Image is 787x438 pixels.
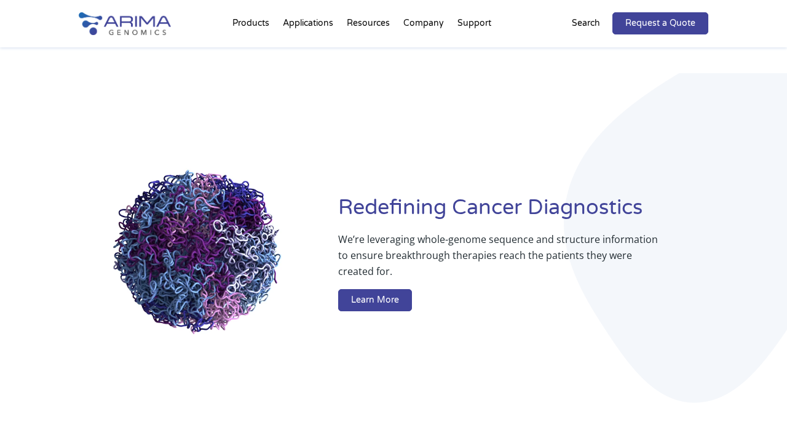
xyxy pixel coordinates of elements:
[572,15,600,31] p: Search
[338,194,708,231] h1: Redefining Cancer Diagnostics
[79,12,171,35] img: Arima-Genomics-logo
[612,12,708,34] a: Request a Quote
[726,379,787,438] iframe: Chat Widget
